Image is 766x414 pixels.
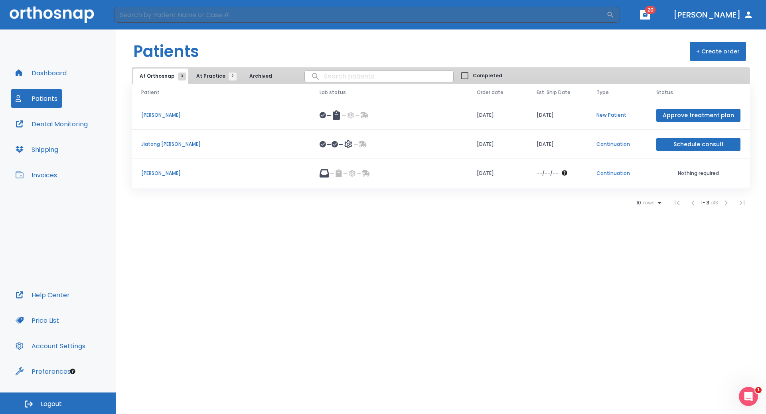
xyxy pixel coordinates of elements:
span: Type [596,89,609,96]
td: [DATE] [467,130,527,159]
p: Jiatong [PERSON_NAME] [141,141,300,148]
span: of 3 [711,199,718,206]
h1: Patients [133,39,199,63]
span: 7 [229,73,237,80]
span: Completed [473,72,502,79]
div: tabs [133,69,282,84]
td: [DATE] [467,101,527,130]
img: Orthosnap [10,6,94,23]
span: 20 [645,6,656,14]
button: Shipping [11,140,63,159]
button: Price List [11,311,64,330]
button: Schedule consult [656,138,740,151]
button: Preferences [11,362,75,381]
p: [PERSON_NAME] [141,170,300,177]
p: [PERSON_NAME] [141,112,300,119]
p: Nothing required [656,170,740,177]
button: Dashboard [11,63,71,82]
button: Approve treatment plan [656,109,740,122]
button: Help Center [11,285,75,304]
span: rows [641,200,655,206]
p: --/--/-- [537,170,558,177]
span: At Orthosnap [140,73,182,80]
button: + Create order [690,42,746,61]
td: [DATE] [527,130,587,159]
button: Archived [241,69,280,84]
input: Search by Patient Name or Case # [114,7,606,23]
span: Logout [41,400,62,408]
span: Patient [141,89,160,96]
span: Order date [477,89,503,96]
span: Est. Ship Date [537,89,571,96]
button: Dental Monitoring [11,114,93,133]
button: Account Settings [11,336,90,355]
div: Tooltip anchor [69,368,76,375]
span: 3 [178,73,186,80]
button: Invoices [11,165,62,184]
td: [DATE] [527,101,587,130]
span: 1 - 3 [701,199,711,206]
div: The date will be available after approving treatment plan [537,170,577,177]
span: 10 [636,200,641,206]
button: [PERSON_NAME] [670,8,756,22]
button: Patients [11,89,62,108]
p: New Patient [596,112,637,119]
span: Status [656,89,673,96]
td: [DATE] [467,159,527,188]
span: 1 [755,387,762,393]
p: Continuation [596,141,637,148]
span: Lab status [320,89,346,96]
span: At Practice [196,73,233,80]
p: Continuation [596,170,637,177]
input: search [305,69,453,84]
iframe: Intercom live chat [739,387,758,406]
